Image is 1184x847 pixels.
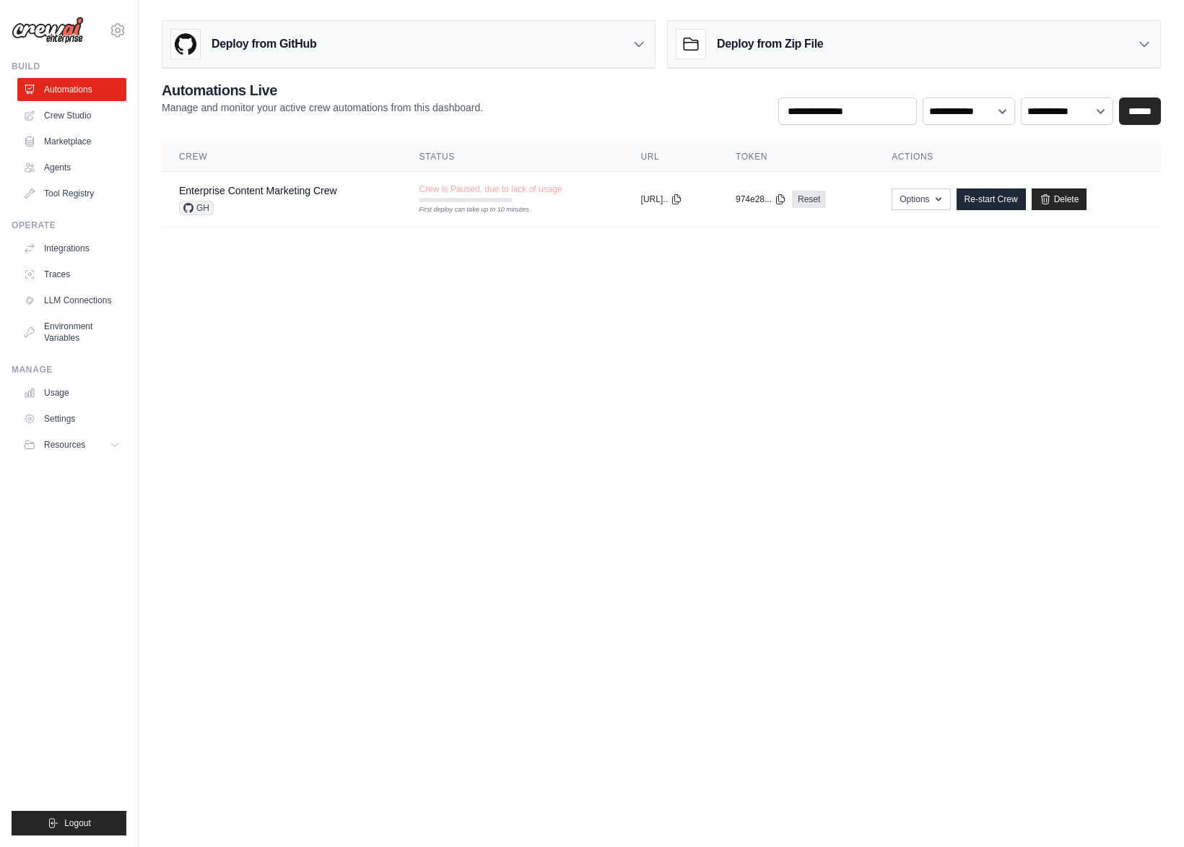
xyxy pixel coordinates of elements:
[419,205,512,215] div: First deploy can take up to 10 minutes
[44,439,85,451] span: Resources
[874,142,1161,172] th: Actions
[717,35,823,53] h3: Deploy from Zip File
[402,142,624,172] th: Status
[179,201,214,215] span: GH
[171,30,200,58] img: GitHub Logo
[12,61,126,72] div: Build
[162,100,483,115] p: Manage and monitor your active crew automations from this dashboard.
[212,35,316,53] h3: Deploy from GitHub
[12,811,126,835] button: Logout
[162,142,402,172] th: Crew
[17,78,126,101] a: Automations
[17,130,126,153] a: Marketplace
[17,156,126,179] a: Agents
[12,220,126,231] div: Operate
[792,191,826,208] a: Reset
[17,237,126,260] a: Integrations
[17,182,126,205] a: Tool Registry
[179,185,337,196] a: Enterprise Content Marketing Crew
[17,315,126,349] a: Environment Variables
[17,433,126,456] button: Resources
[718,142,874,172] th: Token
[17,289,126,312] a: LLM Connections
[1032,188,1087,210] a: Delete
[17,104,126,127] a: Crew Studio
[17,407,126,430] a: Settings
[957,188,1026,210] a: Re-start Crew
[17,381,126,404] a: Usage
[12,364,126,375] div: Manage
[12,17,84,44] img: Logo
[64,817,91,829] span: Logout
[892,188,950,210] button: Options
[419,183,562,195] span: Crew is Paused, due to lack of usage
[624,142,718,172] th: URL
[736,194,786,205] button: 974e28...
[17,263,126,286] a: Traces
[162,80,483,100] h2: Automations Live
